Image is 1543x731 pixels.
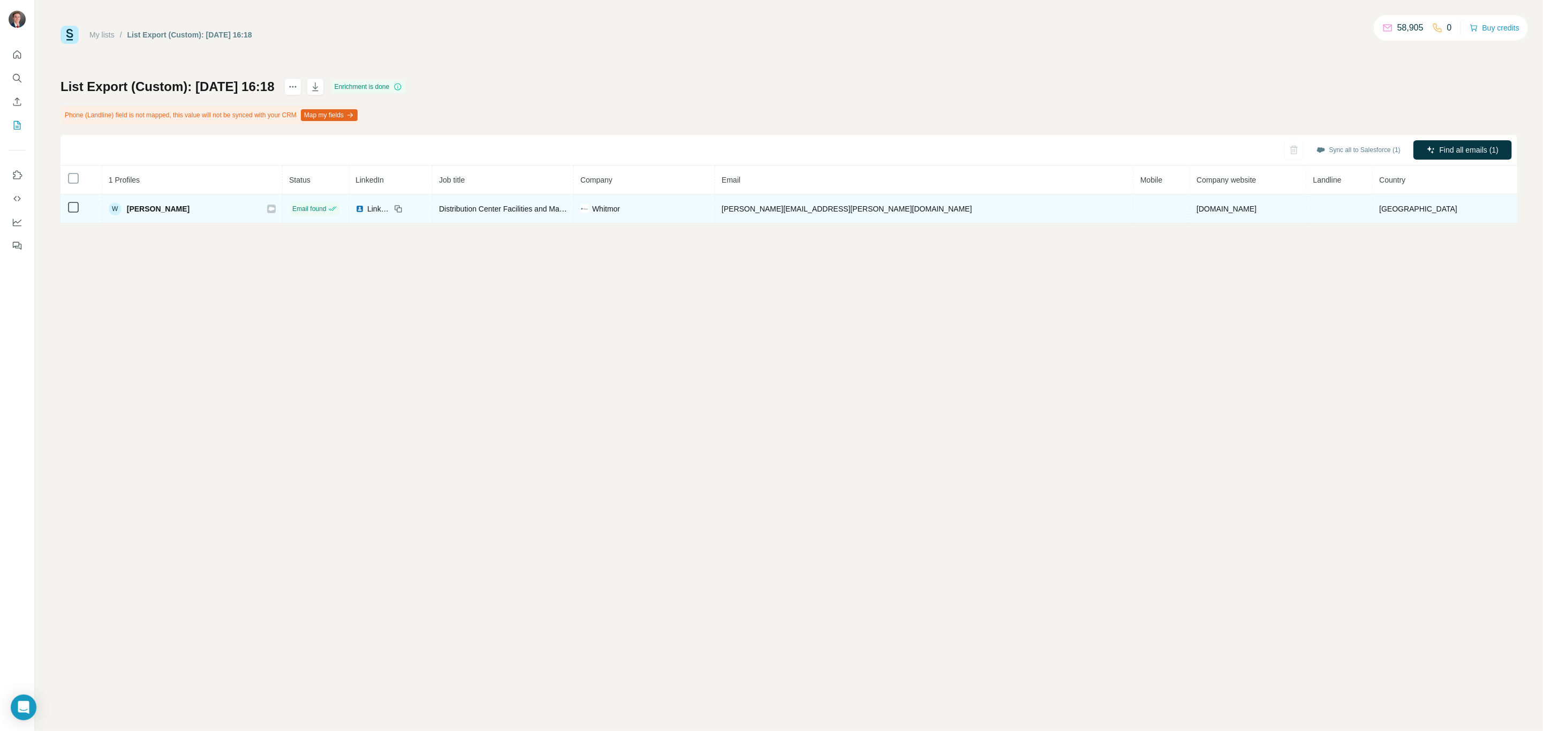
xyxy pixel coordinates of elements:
[592,204,620,214] span: Whitmor
[1413,140,1512,160] button: Find all emails (1)
[331,80,406,93] div: Enrichment is done
[11,695,36,720] div: Open Intercom Messenger
[1470,20,1519,35] button: Buy credits
[89,31,115,39] a: My lists
[356,205,364,213] img: LinkedIn logo
[289,176,311,184] span: Status
[1197,176,1256,184] span: Company website
[9,45,26,64] button: Quick start
[367,204,391,214] span: LinkedIn
[127,204,190,214] span: [PERSON_NAME]
[120,29,122,40] li: /
[60,26,79,44] img: Surfe Logo
[292,204,326,214] span: Email found
[127,29,252,40] div: List Export (Custom): [DATE] 16:18
[60,78,275,95] h1: List Export (Custom): [DATE] 16:18
[301,109,358,121] button: Map my fields
[1379,176,1405,184] span: Country
[9,236,26,255] button: Feedback
[60,106,360,124] div: Phone (Landline) field is not mapped, this value will not be synced with your CRM
[109,176,140,184] span: 1 Profiles
[722,205,972,213] span: [PERSON_NAME][EMAIL_ADDRESS][PERSON_NAME][DOMAIN_NAME]
[1440,145,1499,155] span: Find all emails (1)
[9,92,26,111] button: Enrich CSV
[1397,21,1424,34] p: 58,905
[439,205,610,213] span: Distribution Center Facilities and Manager Manager
[9,189,26,208] button: Use Surfe API
[580,205,589,213] img: company-logo
[9,116,26,135] button: My lists
[580,176,612,184] span: Company
[439,176,465,184] span: Job title
[9,11,26,28] img: Avatar
[1140,176,1162,184] span: Mobile
[109,202,122,215] div: W
[1197,205,1257,213] span: [DOMAIN_NAME]
[9,165,26,185] button: Use Surfe on LinkedIn
[9,213,26,232] button: Dashboard
[722,176,740,184] span: Email
[1309,142,1408,158] button: Sync all to Salesforce (1)
[356,176,384,184] span: LinkedIn
[1447,21,1452,34] p: 0
[9,69,26,88] button: Search
[284,78,301,95] button: actions
[1379,205,1457,213] span: [GEOGRAPHIC_DATA]
[1313,176,1342,184] span: Landline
